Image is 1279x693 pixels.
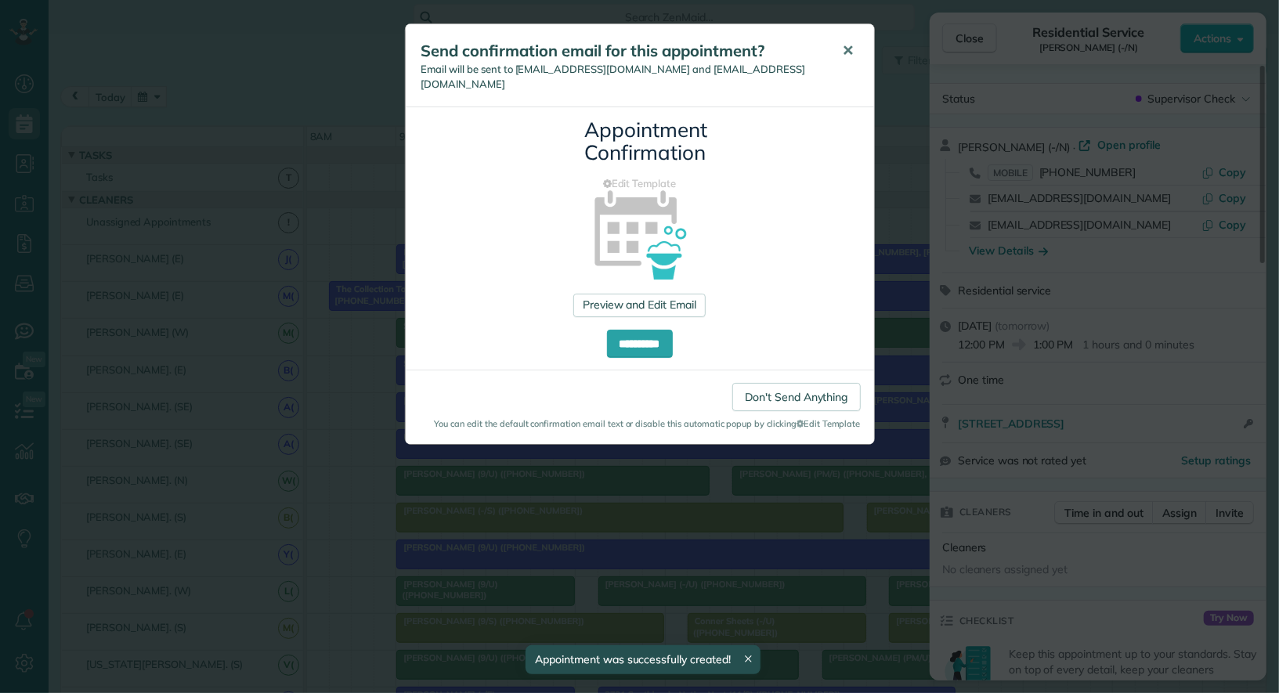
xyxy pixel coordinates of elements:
h3: Appointment Confirmation [585,119,695,164]
a: Preview and Edit Email [573,294,706,317]
span: Email will be sent to [EMAIL_ADDRESS][DOMAIN_NAME] and [EMAIL_ADDRESS][DOMAIN_NAME] [421,63,805,90]
span: ✕ [843,42,854,60]
div: Appointment was successfully created! [526,645,761,674]
h5: Send confirmation email for this appointment? [421,40,821,62]
a: Don't Send Anything [732,383,860,411]
a: Edit Template [417,176,862,191]
img: appointment_confirmation_icon-141e34405f88b12ade42628e8c248340957700ab75a12ae832a8710e9b578dc5.png [569,163,710,303]
small: You can edit the default confirmation email text or disable this automatic popup by clicking Edit... [419,417,861,430]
